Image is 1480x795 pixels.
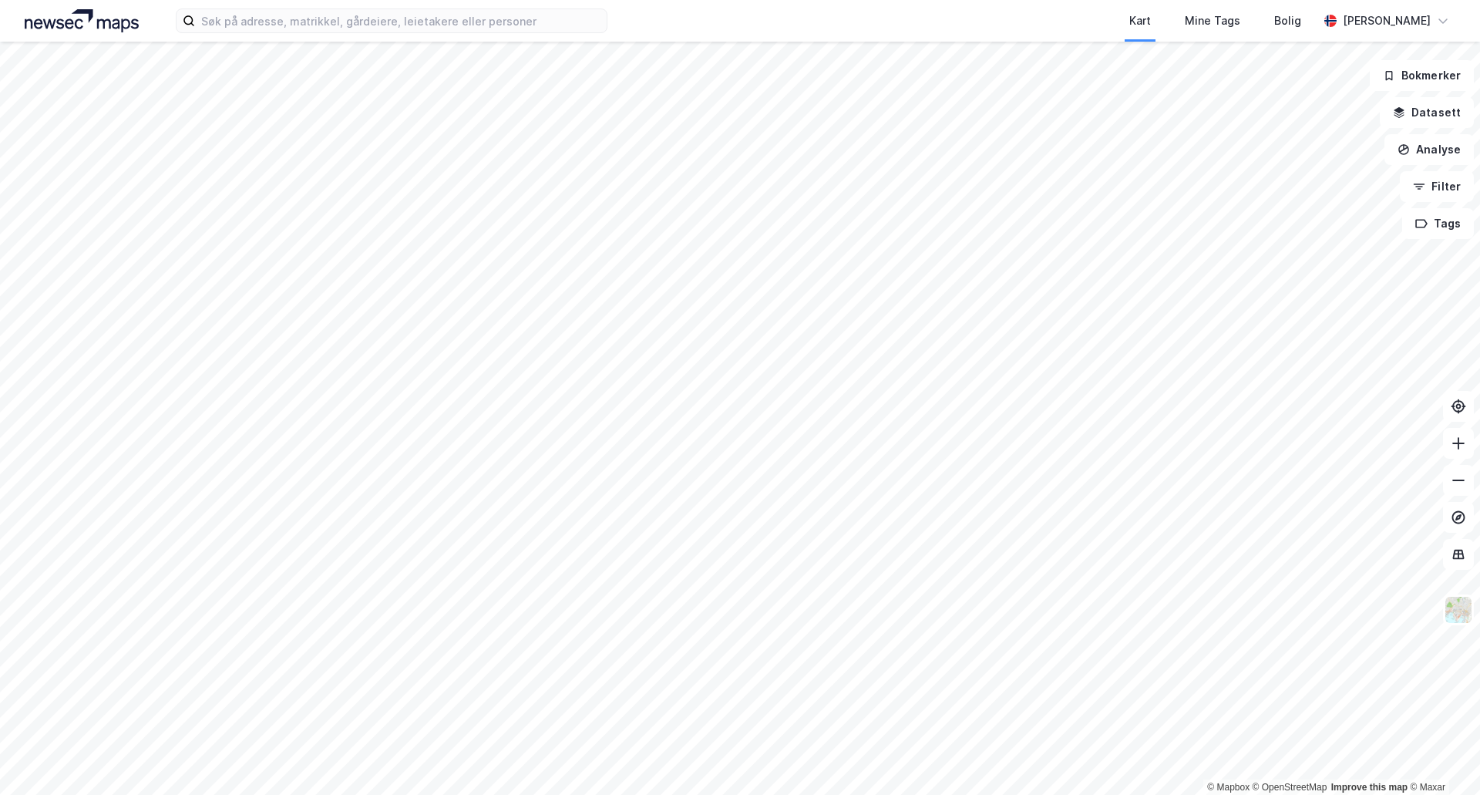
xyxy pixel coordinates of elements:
div: Mine Tags [1185,12,1240,30]
button: Tags [1402,208,1474,239]
div: Kart [1129,12,1151,30]
button: Filter [1400,171,1474,202]
img: logo.a4113a55bc3d86da70a041830d287a7e.svg [25,9,139,32]
button: Bokmerker [1370,60,1474,91]
a: Mapbox [1207,782,1250,793]
div: Bolig [1274,12,1301,30]
button: Analyse [1384,134,1474,165]
button: Datasett [1380,97,1474,128]
a: Improve this map [1331,782,1408,793]
input: Søk på adresse, matrikkel, gårdeiere, leietakere eller personer [195,9,607,32]
a: OpenStreetMap [1253,782,1327,793]
div: Kontrollprogram for chat [1403,721,1480,795]
iframe: Chat Widget [1403,721,1480,795]
img: Z [1444,595,1473,625]
div: [PERSON_NAME] [1343,12,1431,30]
